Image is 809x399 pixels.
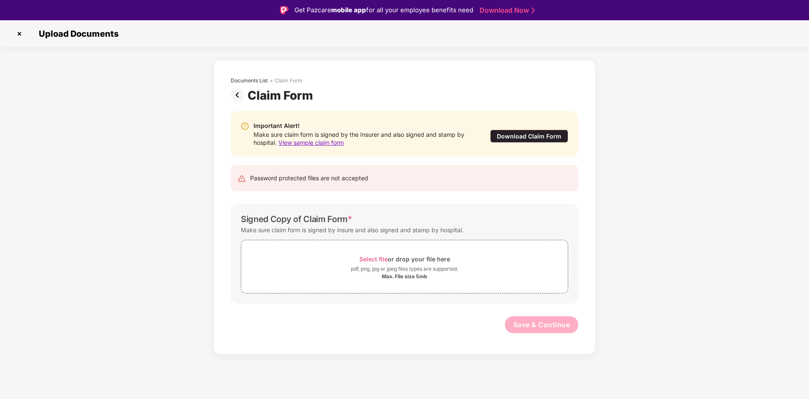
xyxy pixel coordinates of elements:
[30,29,123,39] span: Upload Documents
[241,224,464,236] div: Make sure claim form is signed by insure and also signed and stamp by hospital.
[351,265,458,273] div: pdf, png, jpg or jpeg files types are supported.
[382,273,427,280] div: Max. File size 5mb
[294,5,473,15] div: Get Pazcare for all your employee benefits need
[531,6,535,15] img: Stroke
[237,174,246,183] img: svg+xml;base64,PHN2ZyB4bWxucz0iaHR0cDovL3d3dy53My5vcmcvMjAwMC9zdmciIHdpZHRoPSIyNCIgaGVpZ2h0PSIyNC...
[359,255,388,263] span: Select file
[231,88,248,102] img: svg+xml;base64,PHN2ZyBpZD0iUHJldi0zMngzMiIgeG1sbnM9Imh0dHA6Ly93d3cudzMub3JnLzIwMDAvc3ZnIiB3aWR0aD...
[241,247,568,287] span: Select fileor drop your file herepdf, png, jpg or jpeg files types are supported.Max. File size 5mb
[250,174,368,183] div: Password protected files are not accepted
[490,130,568,143] div: Download Claim Form
[331,6,366,14] strong: mobile app
[13,27,26,41] img: svg+xml;base64,PHN2ZyBpZD0iQ3Jvc3MtMzJ4MzIiIHhtbG5zPSJodHRwOi8vd3d3LnczLm9yZy8yMDAwL3N2ZyIgd2lkdG...
[480,6,532,15] a: Download Now
[253,121,473,130] div: Important Alert!
[270,77,273,84] div: >
[231,77,268,84] div: Documents List
[359,253,450,265] div: or drop your file here
[241,122,249,130] img: svg+xml;base64,PHN2ZyBpZD0iV2FybmluZ18tXzIweDIwIiBkYXRhLW5hbWU9Ildhcm5pbmcgLSAyMHgyMCIgeG1sbnM9Im...
[280,6,289,14] img: Logo
[275,77,302,84] div: Claim Form
[505,316,579,333] button: Save & Continue
[248,88,316,103] div: Claim Form
[253,130,473,147] div: Make sure claim form is signed by the Insurer and also signed and stamp by hospital.
[278,139,344,146] span: View sample claim form
[241,214,352,224] div: Signed Copy of Claim Form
